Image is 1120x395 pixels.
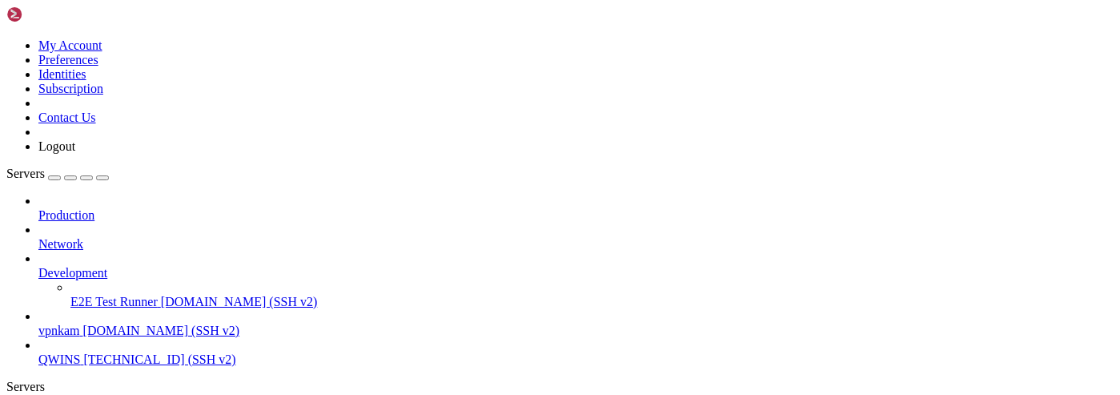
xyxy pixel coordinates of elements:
[38,208,94,222] span: Production
[38,266,1114,280] a: Development
[70,295,158,308] span: E2E Test Runner
[38,237,83,251] span: Network
[6,380,1114,394] div: Servers
[38,266,107,280] span: Development
[6,129,912,143] x-row: File "/vpnkamchatka/bot/tasks.py", line 3, in <module>
[83,324,240,337] span: [DOMAIN_NAME] (SSH v2)
[161,295,318,308] span: [DOMAIN_NAME] (SSH v2)
[6,279,912,292] x-row: >>>
[38,309,1114,338] li: vpnkam [DOMAIN_NAME] (SSH v2)
[38,53,98,67] a: Preferences
[38,223,1114,252] li: Network
[70,295,1114,309] a: E2E Test Runner [DOMAIN_NAME] (SSH v2)
[6,102,912,115] x-row: Traceback (most recent call last):
[70,280,1114,309] li: E2E Test Runner [DOMAIN_NAME] (SSH v2)
[38,38,102,52] a: My Account
[6,143,912,156] x-row: from logger import logger
[38,67,86,81] a: Identities
[34,279,40,292] div: (4, 20)
[38,252,1114,309] li: Development
[6,197,912,211] x-row: File "<console>", line 1, in <module>
[6,20,912,34] x-row: root@25a3a1673f72:/vpnkamchatka# python manage.py shell
[6,6,98,22] img: Shellngn
[83,353,235,366] span: [TECHNICAL_ID] (SSH v2)
[6,265,912,279] x-row: KeyboardInterrupt
[38,353,1114,367] a: QWINS [TECHNICAL_ID] (SSH v2)
[6,183,912,197] x-row: Traceback (most recent call last):
[6,6,912,20] x-row: root@25a3a1673f72:/vpnkamchatka/bot# cd ..
[38,338,1114,367] li: QWINS [TECHNICAL_ID] (SSH v2)
[38,139,75,153] a: Logout
[6,47,912,61] x-row: Type "help", "copyright", "credits" or "license" for more information.
[38,82,103,95] a: Subscription
[6,211,912,224] x-row: File "/vpnkamchatka/bot/tasks.py", line 3, in <module>
[38,208,1114,223] a: Production
[6,167,45,180] span: Servers
[38,353,80,366] span: QWINS
[6,61,912,75] x-row: (InteractiveConsole)
[38,237,1114,252] a: Network
[6,252,912,265] x-row: >>>
[38,324,80,337] span: vpnkam
[38,324,1114,338] a: vpnkam [DOMAIN_NAME] (SSH v2)
[6,75,912,88] x-row: >>> import bot.logger
[6,167,109,180] a: Servers
[6,115,912,129] x-row: File "<console>", line 1, in <module>
[6,34,912,47] x-row: Python 3.10.5 (main, [DATE] 10:42:29) [GCC 10.2.1 20210110] on linux
[6,224,912,238] x-row: from logger import logger
[38,111,96,124] a: Contact Us
[6,238,912,252] x-row: ModuleNotFoundError: No module named 'logger'
[6,170,912,183] x-row: >>> from bot.tasks import block_ip
[6,156,912,170] x-row: ModuleNotFoundError: No module named 'logger'
[6,88,912,102] x-row: >>> import bot.tasks
[38,194,1114,223] li: Production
